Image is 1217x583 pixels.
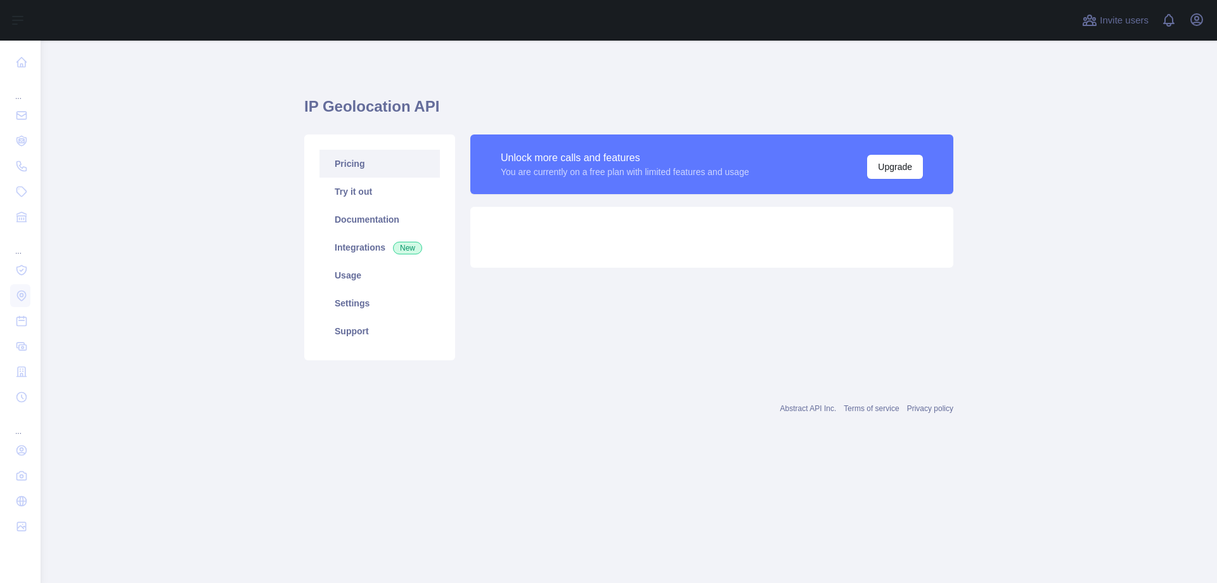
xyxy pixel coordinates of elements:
[501,166,749,178] div: You are currently on a free plan with limited features and usage
[907,404,953,413] a: Privacy policy
[319,150,440,178] a: Pricing
[1100,13,1149,28] span: Invite users
[319,261,440,289] a: Usage
[319,206,440,233] a: Documentation
[780,404,837,413] a: Abstract API Inc.
[844,404,899,413] a: Terms of service
[501,150,749,166] div: Unlock more calls and features
[10,231,30,256] div: ...
[10,76,30,102] div: ...
[319,317,440,345] a: Support
[393,242,422,254] span: New
[319,178,440,206] a: Try it out
[10,411,30,436] div: ...
[1079,10,1151,30] button: Invite users
[319,233,440,261] a: Integrations New
[319,289,440,317] a: Settings
[867,155,923,179] button: Upgrade
[304,96,953,127] h1: IP Geolocation API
